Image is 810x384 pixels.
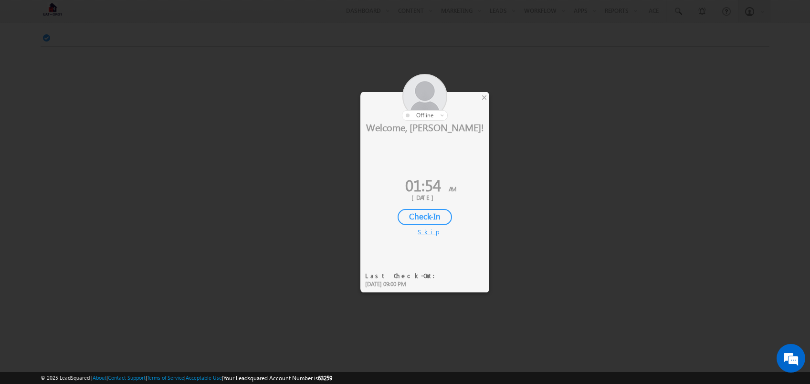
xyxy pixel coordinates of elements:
div: [DATE] [368,193,482,202]
div: Welcome, [PERSON_NAME]! [360,121,489,133]
div: [DATE] 09:00 PM [365,280,441,289]
a: Acceptable Use [186,374,222,381]
span: © 2025 LeadSquared | | | | | [41,374,332,383]
div: Last Check-Out: [365,271,441,280]
span: AM [449,185,456,193]
span: offline [416,112,433,119]
a: Terms of Service [147,374,184,381]
span: 01:54 [405,174,441,196]
span: Your Leadsquared Account Number is [223,374,332,382]
div: × [479,92,489,103]
span: 63259 [318,374,332,382]
a: About [93,374,106,381]
div: Check-In [398,209,452,225]
a: Contact Support [108,374,146,381]
div: Skip [418,228,432,236]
